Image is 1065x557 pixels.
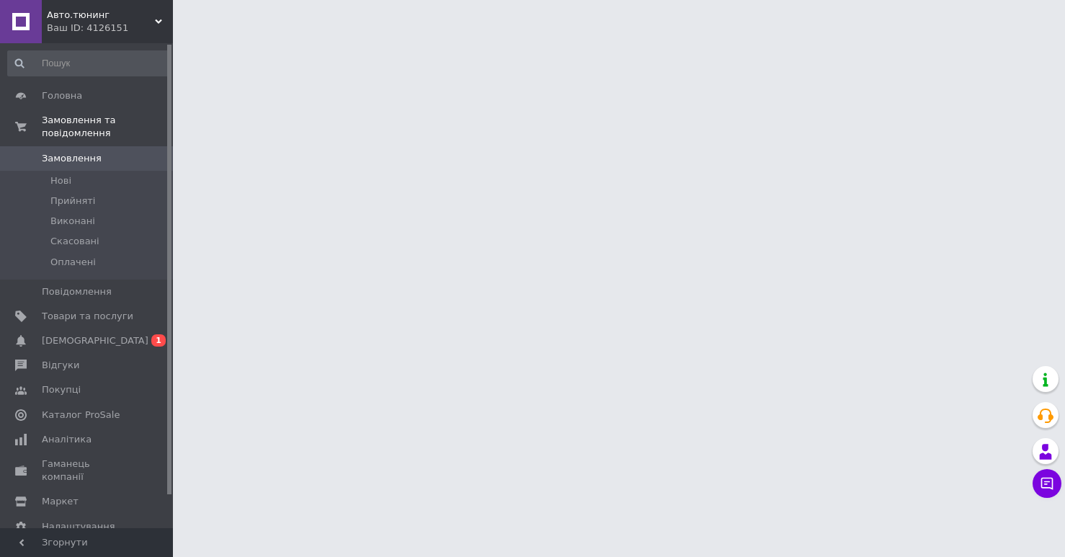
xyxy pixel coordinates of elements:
span: 1 [151,334,166,347]
span: Нові [50,174,71,187]
span: Гаманець компанії [42,458,133,484]
span: Головна [42,89,82,102]
span: Скасовані [50,235,99,248]
span: Відгуки [42,359,79,372]
span: Повідомлення [42,285,112,298]
button: Чат з покупцем [1033,469,1061,498]
span: Маркет [42,495,79,508]
span: Авто.тюнинг [47,9,155,22]
span: Замовлення [42,152,102,165]
span: Налаштування [42,520,115,533]
span: Оплачені [50,256,96,269]
span: Прийняті [50,195,95,208]
span: Каталог ProSale [42,409,120,422]
span: [DEMOGRAPHIC_DATA] [42,334,148,347]
span: Аналітика [42,433,92,446]
div: Ваш ID: 4126151 [47,22,173,35]
span: Виконані [50,215,95,228]
span: Покупці [42,383,81,396]
span: Товари та послуги [42,310,133,323]
span: Замовлення та повідомлення [42,114,173,140]
input: Пошук [7,50,170,76]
